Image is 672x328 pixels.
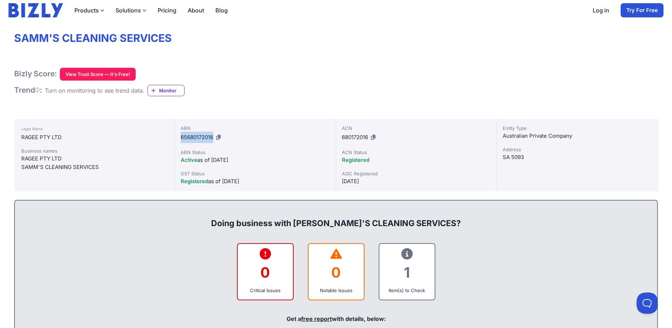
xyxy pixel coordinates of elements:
[21,147,168,154] div: Business names
[503,132,652,140] div: Australian Private Company
[314,287,358,294] div: Notable Issues
[342,125,491,132] div: ACN
[181,134,213,141] span: 65680172016
[181,157,197,163] span: Active
[181,177,330,186] div: as of [DATE]
[342,157,369,163] span: Registered
[21,125,168,133] div: Legal Name
[21,154,168,163] div: RAGEE PTY LTD
[385,258,429,287] div: 1
[60,68,136,81] button: View Trust Score — It's Free!
[301,315,332,322] a: free report
[503,146,652,153] div: Address
[342,170,491,177] div: ASIC Registered
[503,153,652,162] div: SA 5093
[593,6,609,15] a: Log in
[621,3,663,17] a: Try For Free
[21,163,168,171] div: SAMM'S CLEANING SERVICES
[342,134,368,141] span: 680172016
[181,178,208,185] span: Registered
[181,125,330,132] div: ABN
[188,6,204,15] a: About
[243,258,287,287] div: 0
[181,149,330,156] div: ABN Status
[287,315,386,322] span: Get a with details, below:
[158,6,176,15] a: Pricing
[503,125,652,132] div: Entity Type
[385,287,429,294] div: Item(s) to Check
[181,170,330,177] div: GST Status
[21,133,168,142] div: RAGEE PTY LTD
[45,86,145,95] div: Turn on monitoring to see trend data.
[115,6,146,15] button: Solutions
[342,149,491,156] div: ACN Status
[314,258,358,287] div: 0
[215,6,228,15] a: Blog
[637,293,658,314] iframe: Toggle Customer Support
[14,32,658,45] h1: SAMM'S CLEANING SERVICES
[14,86,42,95] h1: Trend :
[342,177,491,186] div: [DATE]
[243,287,287,294] div: Critical Issues
[147,85,185,96] a: Monitor
[14,69,57,78] h1: Bizly Score:
[74,6,104,15] button: Products
[181,156,330,164] div: as of [DATE]
[159,87,184,94] span: Monitor
[22,206,650,229] div: Doing business with [PERSON_NAME]'S CLEANING SERVICES?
